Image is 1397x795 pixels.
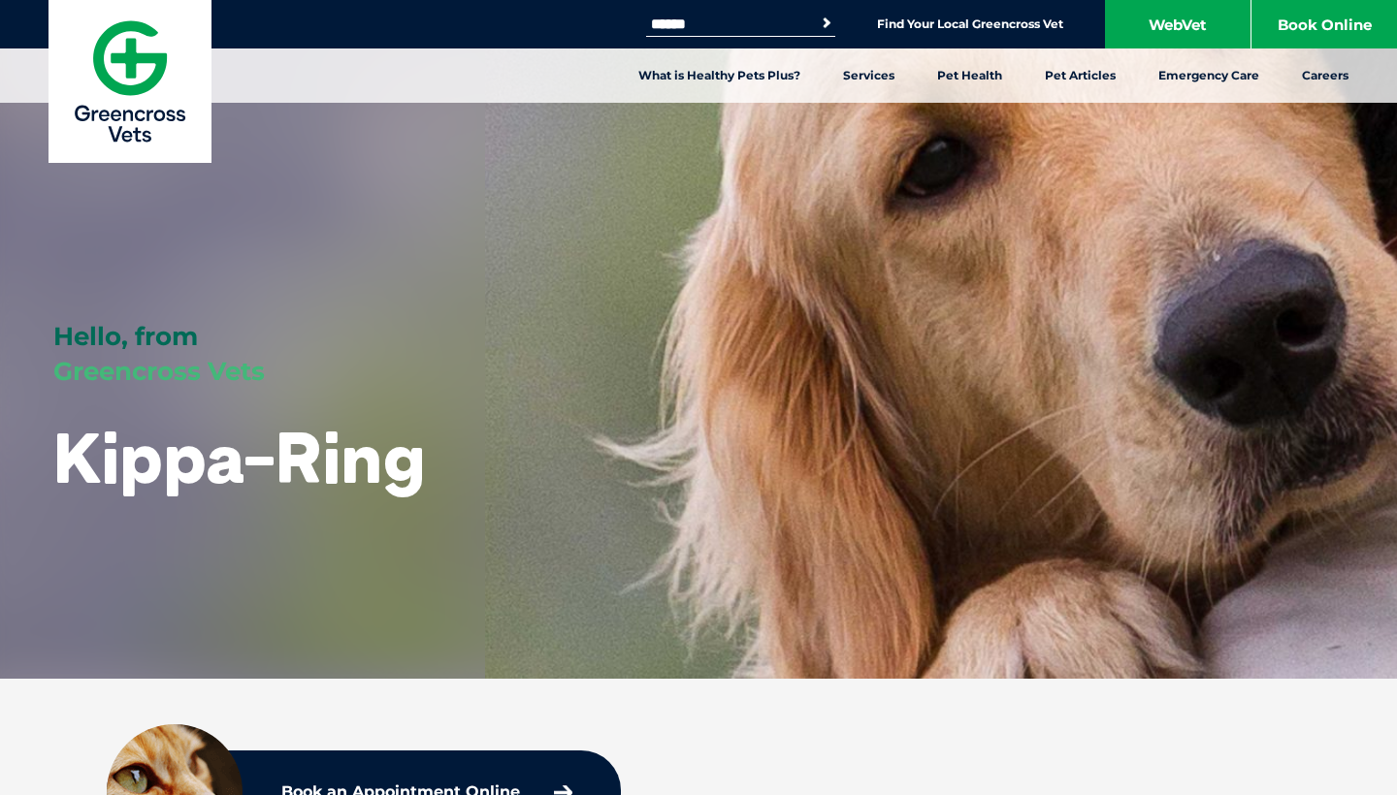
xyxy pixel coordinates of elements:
[53,356,265,387] span: Greencross Vets
[1281,48,1370,103] a: Careers
[53,321,198,352] span: Hello, from
[617,48,822,103] a: What is Healthy Pets Plus?
[53,419,426,495] h1: Kippa-Ring
[822,48,916,103] a: Services
[916,48,1023,103] a: Pet Health
[877,16,1063,32] a: Find Your Local Greencross Vet
[1137,48,1281,103] a: Emergency Care
[1023,48,1137,103] a: Pet Articles
[817,14,836,33] button: Search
